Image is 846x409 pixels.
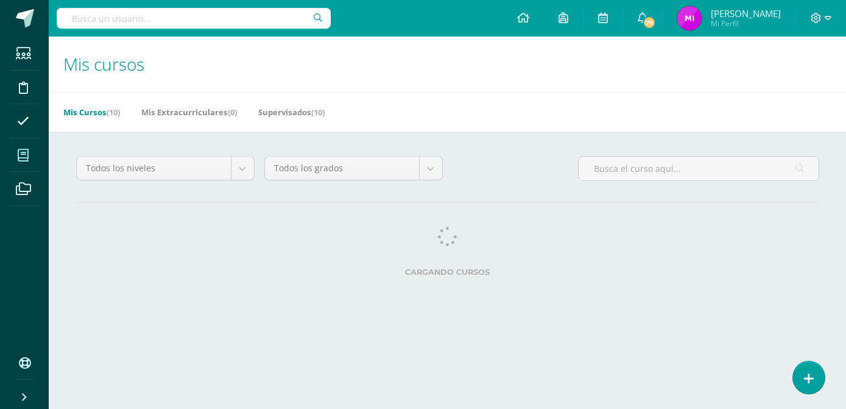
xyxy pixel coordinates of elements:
[228,107,237,118] span: (0)
[311,107,325,118] span: (10)
[677,6,702,30] img: e580cc0eb62752fa762e7f6d173b6223.png
[711,18,781,29] span: Mi Perfil
[274,157,410,180] span: Todos los grados
[63,52,144,76] span: Mis cursos
[141,102,237,122] a: Mis Extracurriculares(0)
[579,157,819,180] input: Busca el curso aquí...
[86,157,222,180] span: Todos los niveles
[77,157,254,180] a: Todos los niveles
[265,157,442,180] a: Todos los grados
[643,16,656,29] span: 78
[711,7,781,20] span: [PERSON_NAME]
[76,268,819,277] label: Cargando cursos
[63,102,120,122] a: Mis Cursos(10)
[258,102,325,122] a: Supervisados(10)
[57,8,331,29] input: Busca un usuario...
[107,107,120,118] span: (10)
